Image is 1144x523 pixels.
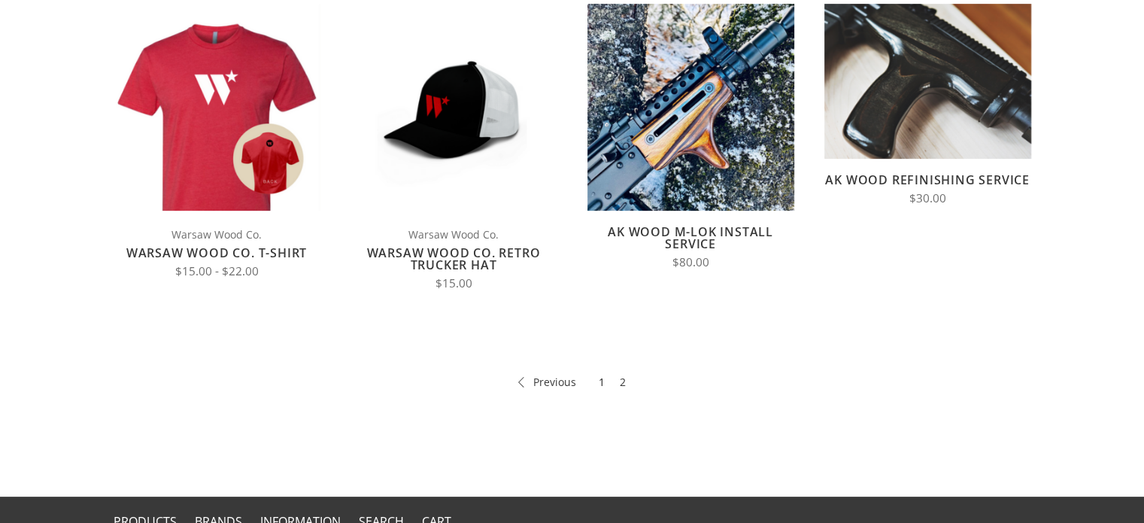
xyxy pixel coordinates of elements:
a: AK Wood Refinishing Service [825,172,1030,188]
span: $30.00 [909,190,946,206]
a: Warsaw Wood Co. T-Shirt [126,245,307,261]
img: Warsaw Wood Co. Retro Trucker Hat [350,4,557,211]
img: AK Wood M-LOK Install Service [587,4,794,211]
a: AK Wood M-LOK Install Service [608,223,773,252]
img: Warsaw Wood Co. T-Shirt [114,4,320,211]
span: $15.00 [435,275,472,291]
span: $80.00 [672,254,709,270]
a: Warsaw Wood Co. Retro Trucker Hat [367,245,541,273]
a: Previous [518,373,576,391]
span: Warsaw Wood Co. [350,226,557,243]
span: Warsaw Wood Co. [114,226,320,243]
span: $15.00 - $22.00 [175,263,259,279]
a: 2 [620,373,626,391]
a: 1 [599,373,605,391]
img: AK Wood Refinishing Service [824,4,1031,159]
